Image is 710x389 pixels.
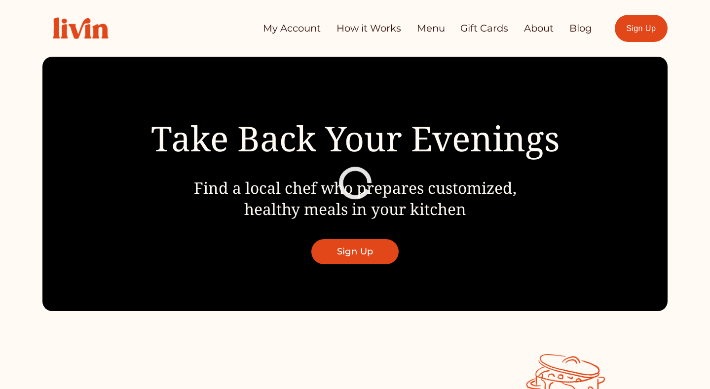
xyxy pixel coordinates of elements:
img: Livin [42,7,118,49]
a: Sign Up [311,239,399,264]
a: Gift Cards [460,19,508,38]
a: How it Works [336,19,401,38]
span: Find a local chef who prepares customized, healthy meals in your kitchen [194,177,517,219]
a: About [524,19,554,38]
a: Sign Up [615,15,668,42]
a: Menu [417,19,445,38]
a: My Account [263,19,321,38]
a: Blog [569,19,592,38]
span: Take Back Your Evenings [151,114,560,161]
